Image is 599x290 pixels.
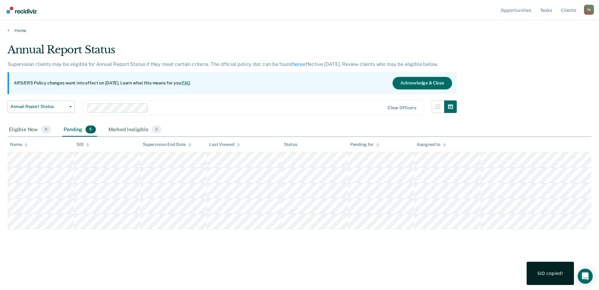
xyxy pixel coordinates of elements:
button: Profile dropdown button [584,5,594,15]
div: Status [284,142,297,147]
span: 8 [41,126,51,134]
img: Recidiviz [7,7,37,13]
span: 0 [152,126,161,134]
p: Supervision clients may be eligible for Annual Report Status if they meet certain criteria. The o... [8,61,438,67]
div: T A [584,5,594,15]
span: 5 [86,126,96,134]
span: Annual Report Status [10,104,67,109]
div: SID [76,142,89,147]
div: Marked Ineligible0 [107,123,163,137]
p: ARS/ERS Policy changes went into effect on [DATE]. Learn what this means for you: [14,80,190,86]
div: SID copied! [537,271,563,276]
div: Annual Report Status [8,43,457,61]
a: Home [8,28,591,33]
a: FAQ [182,80,191,85]
div: Name [10,142,28,147]
div: Supervision End Date [143,142,191,147]
button: Acknowledge & Close [393,77,452,89]
div: Pending5 [62,123,97,137]
div: Clear officers [388,105,416,110]
div: Eligible Now8 [8,123,52,137]
button: Annual Report Status [8,100,75,113]
div: Last Viewed [209,142,240,147]
div: Open Intercom Messenger [578,269,593,284]
a: here [293,61,303,67]
div: Assigned to [417,142,446,147]
div: Pending for [350,142,379,147]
